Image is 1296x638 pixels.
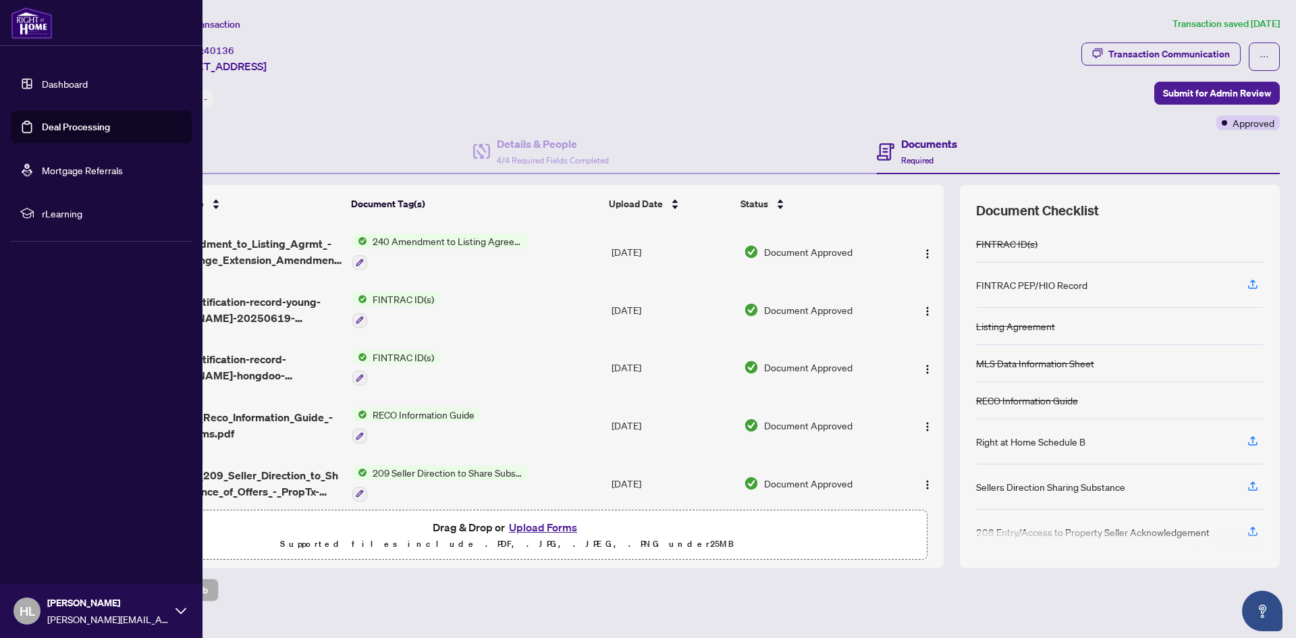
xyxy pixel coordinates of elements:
span: View Transaction [168,18,240,30]
img: Document Status [744,244,759,259]
img: Logo [922,306,933,317]
button: Upload Forms [505,519,581,536]
img: Status Icon [352,234,367,248]
span: FINTRAC ID(s) [367,292,439,307]
button: Status IconFINTRAC ID(s) [352,350,439,386]
p: Supported files include .PDF, .JPG, .JPEG, .PNG under 25 MB [95,536,919,552]
td: [DATE] [606,281,738,339]
span: Submit for Admin Review [1163,82,1271,104]
img: Document Status [744,302,759,317]
button: Status IconRECO Information Guide [352,407,480,444]
a: Dashboard [42,78,88,90]
img: Logo [922,421,933,432]
span: Drag & Drop orUpload FormsSupported files include .PDF, .JPG, .JPEG, .PNG under25MB [87,510,927,560]
div: RECO Information Guide [976,393,1078,408]
span: 209 Seller Direction to Share Substance of Offers [367,465,527,480]
button: Logo [917,241,938,263]
span: 240 Amendment to Listing Agreement - Authority to Offer for Sale Price Change/Extension/Amendment(s) [367,234,527,248]
th: (9) File Name [140,185,346,223]
button: Logo [917,299,938,321]
td: [DATE] [606,454,738,512]
a: Mortgage Referrals [42,164,123,176]
img: Status Icon [352,407,367,422]
span: [STREET_ADDRESS] [167,58,267,74]
div: Transaction Communication [1108,43,1230,65]
div: Sellers Direction Sharing Substance [976,479,1125,494]
h4: Details & People [497,136,609,152]
span: 5_DigiSign_209_Seller_Direction_to_Share_Substance_of_Offers_-_PropTx-[PERSON_NAME].pdf [145,467,342,500]
button: Status Icon209 Seller Direction to Share Substance of Offers [352,465,527,502]
span: Document Approved [764,476,853,491]
span: Required [901,155,934,165]
span: Status [740,196,768,211]
span: RECO Information Guide [367,407,480,422]
img: Logo [922,364,933,375]
article: Transaction saved [DATE] [1172,16,1280,32]
a: Deal Processing [42,121,110,133]
button: Logo [917,356,938,378]
span: ellipsis [1260,52,1269,61]
div: MLS Data Information Sheet [976,356,1094,371]
div: FINTRAC PEP/HIO Record [976,277,1087,292]
img: Logo [922,248,933,259]
span: Document Checklist [976,201,1099,220]
div: FINTRAC ID(s) [976,236,1037,251]
span: [PERSON_NAME][EMAIL_ADDRESS][DOMAIN_NAME] [47,612,169,627]
button: Logo [917,415,938,436]
span: - [204,92,207,105]
span: FINTRAC ID(s) [367,350,439,365]
img: Document Status [744,360,759,375]
img: logo [11,7,53,39]
span: [PERSON_NAME] [47,595,169,610]
span: fintrac-identification-record-[PERSON_NAME]-hongdoo-[PERSON_NAME]-20250619-070742.pdf [145,351,342,383]
div: Right at Home Schedule B [976,434,1085,449]
span: Drag & Drop or [433,519,581,536]
button: Logo [917,473,938,494]
span: Upload Date [609,196,663,211]
th: Document Tag(s) [346,185,603,223]
span: Approved [1233,115,1274,130]
span: 4/4 Required Fields Completed [497,155,609,165]
button: Status IconFINTRAC ID(s) [352,292,439,328]
h4: Documents [901,136,957,152]
span: Document Approved [764,244,853,259]
div: Listing Agreement [976,319,1055,334]
span: 3_DigiSign_Reco_Information_Guide_-_RECO_Forms.pdf [145,409,342,442]
span: 40136 [204,45,234,57]
button: Submit for Admin Review [1154,82,1280,105]
span: Document Approved [764,302,853,317]
td: [DATE] [606,396,738,454]
button: Status Icon240 Amendment to Listing Agreement - Authority to Offer for Sale Price Change/Extensio... [352,234,527,270]
img: Status Icon [352,350,367,365]
td: [DATE] [606,339,738,397]
img: Status Icon [352,292,367,307]
img: Document Status [744,418,759,433]
span: 240_Amendment_to_Listing_Agrmt_-_Price_Change_Extension_Amendment__A__-_PropTx-[PERSON_NAME] 1.pdf [145,236,342,268]
img: Document Status [744,476,759,491]
span: Document Approved [764,360,853,375]
td: [DATE] [606,223,738,281]
div: 208 Entry/Access to Property Seller Acknowledgement [976,525,1210,539]
button: Transaction Communication [1081,43,1241,65]
span: HL [20,602,35,620]
th: Status [735,185,894,223]
th: Upload Date [603,185,735,223]
span: Document Approved [764,418,853,433]
span: rLearning [42,206,182,221]
img: Logo [922,479,933,490]
span: fintrac-identification-record-young-[PERSON_NAME]-20250619-065224.pdf [145,294,342,326]
button: Open asap [1242,591,1282,631]
img: Status Icon [352,465,367,480]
